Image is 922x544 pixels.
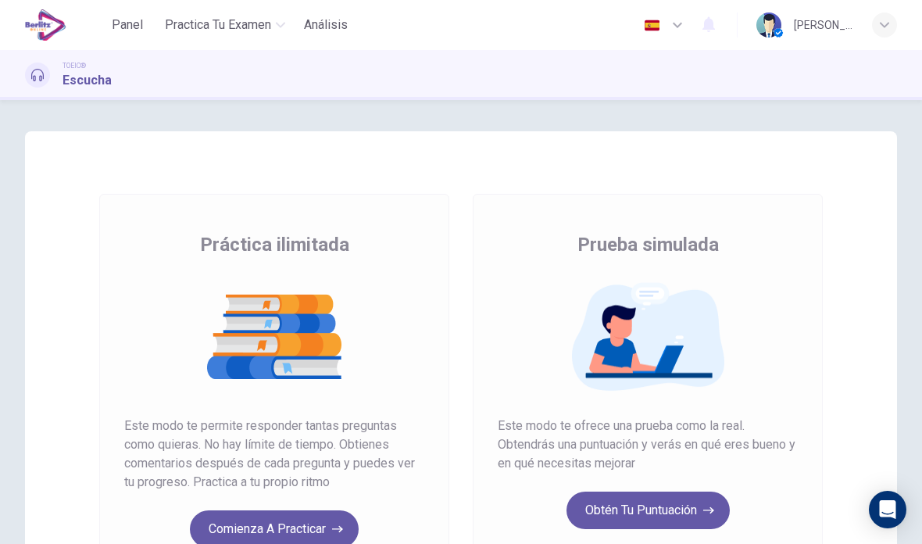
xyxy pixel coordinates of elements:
span: Este modo te permite responder tantas preguntas como quieras. No hay límite de tiempo. Obtienes c... [124,417,424,492]
span: Análisis [304,16,348,34]
button: Panel [102,11,152,39]
div: [PERSON_NAME] [794,16,853,34]
img: EduSynch logo [25,9,66,41]
span: Prueba simulada [577,232,719,257]
button: Obtén tu puntuación [566,492,730,529]
span: Panel [112,16,143,34]
span: Practica tu examen [165,16,271,34]
span: TOEIC® [63,60,86,71]
a: EduSynch logo [25,9,102,41]
span: Práctica ilimitada [200,232,349,257]
div: Open Intercom Messenger [869,491,906,528]
span: Este modo te ofrece una prueba como la real. Obtendrás una puntuación y verás en qué eres bueno y... [498,417,798,473]
button: Practica tu examen [159,11,291,39]
h1: Escucha [63,71,112,90]
button: Análisis [298,11,354,39]
img: es [642,20,662,31]
img: Profile picture [756,13,781,38]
